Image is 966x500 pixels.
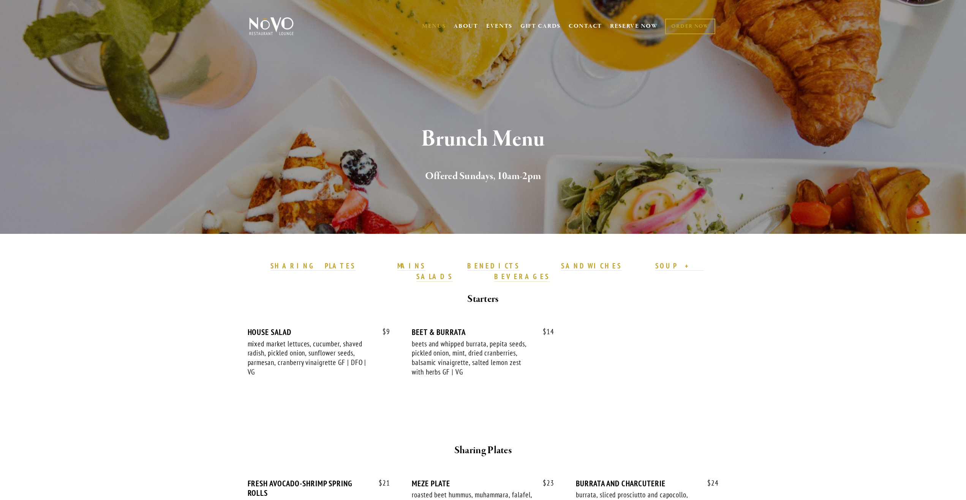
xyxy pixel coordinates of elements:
[610,19,658,33] a: RESERVE NOW
[569,19,602,33] a: CONTACT
[535,327,554,336] span: 14
[383,327,386,336] span: $
[412,339,533,377] div: beets and whipped burrata, pepita seeds, pickled onion, mint, dried cranberries, balsamic vinaigr...
[543,478,547,487] span: $
[248,339,368,377] div: mixed market lettuces, cucumber, shaved radish, pickled onion, sunflower seeds, parmesan, cranber...
[248,479,390,498] div: FRESH AVOCADO-SHRIMP SPRING ROLLS
[375,327,390,336] span: 9
[422,22,446,30] a: MENUS
[270,261,356,270] strong: SHARING PLATES
[412,327,554,337] div: BEET & BURRATA
[700,479,719,487] span: 24
[467,261,520,271] a: BENEDICTS
[412,479,554,488] div: MEZE PLATE
[397,261,426,271] a: MAINS
[397,261,426,270] strong: MAINS
[535,479,554,487] span: 23
[270,261,356,271] a: SHARING PLATES
[494,272,550,282] a: BEVERAGES
[467,261,520,270] strong: BENEDICTS
[454,22,478,30] a: ABOUT
[486,22,512,30] a: EVENTS
[248,327,390,337] div: HOUSE SALAD
[707,478,711,487] span: $
[543,327,547,336] span: $
[494,272,550,281] strong: BEVERAGES
[520,19,561,33] a: GIFT CARDS
[561,261,622,270] strong: SANDWICHES
[467,292,498,306] strong: Starters
[561,261,622,271] a: SANDWICHES
[454,444,512,457] strong: Sharing Plates
[262,168,705,184] h2: Offered Sundays, 10am-2pm
[248,17,295,36] img: Novo Restaurant &amp; Lounge
[665,19,715,34] a: ORDER NOW
[371,479,390,487] span: 21
[576,479,718,488] div: BURRATA AND CHARCUTERIE
[262,127,705,152] h1: Brunch Menu
[416,261,704,282] a: SOUP + SALADS
[379,478,383,487] span: $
